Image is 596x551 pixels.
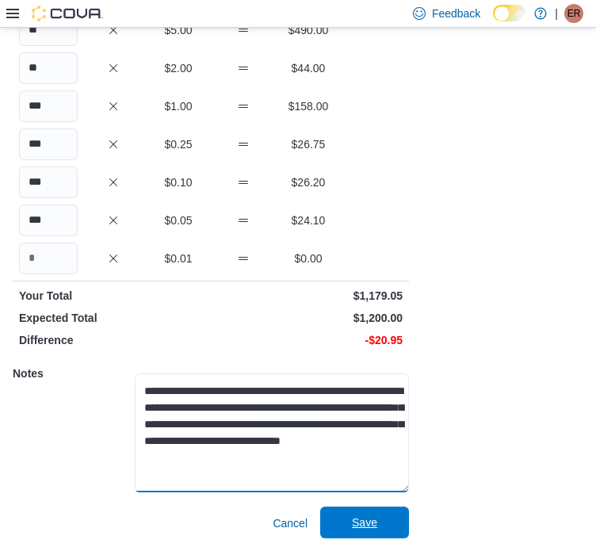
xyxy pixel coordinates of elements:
[493,5,526,21] input: Dark Mode
[279,212,338,228] p: $24.10
[19,288,208,304] p: Your Total
[19,128,78,160] input: Quantity
[279,174,338,190] p: $26.20
[567,4,581,23] span: ER
[564,4,583,23] div: E Robert
[149,136,208,152] p: $0.25
[32,6,103,21] img: Cova
[149,212,208,228] p: $0.05
[279,98,338,114] p: $158.00
[279,136,338,152] p: $26.75
[19,166,78,198] input: Quantity
[19,310,208,326] p: Expected Total
[19,243,78,274] input: Quantity
[279,22,338,38] p: $490.00
[214,288,403,304] p: $1,179.05
[214,310,403,326] p: $1,200.00
[149,22,208,38] p: $5.00
[493,21,494,22] span: Dark Mode
[432,6,480,21] span: Feedback
[19,205,78,236] input: Quantity
[149,174,208,190] p: $0.10
[19,332,208,348] p: Difference
[352,515,377,530] span: Save
[279,251,338,266] p: $0.00
[555,4,558,23] p: |
[19,14,78,46] input: Quantity
[320,507,409,538] button: Save
[214,332,403,348] p: -$20.95
[149,60,208,76] p: $2.00
[266,507,314,539] button: Cancel
[273,515,308,531] span: Cancel
[19,90,78,122] input: Quantity
[279,60,338,76] p: $44.00
[149,251,208,266] p: $0.01
[19,52,78,84] input: Quantity
[13,358,132,389] h5: Notes
[149,98,208,114] p: $1.00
